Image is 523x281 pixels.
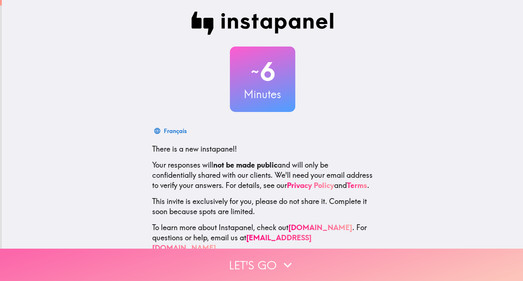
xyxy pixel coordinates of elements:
[152,222,373,253] p: To learn more about Instapanel, check out . For questions or help, email us at .
[152,124,190,138] button: Français
[164,126,187,136] div: Français
[287,181,334,190] a: Privacy Policy
[152,144,237,153] span: There is a new instapanel!
[288,223,352,232] a: [DOMAIN_NAME]
[230,57,295,87] h2: 6
[250,61,260,83] span: ~
[213,160,277,169] b: not be made public
[347,181,367,190] a: Terms
[230,87,295,102] h3: Minutes
[152,160,373,190] p: Your responses will and will only be confidentially shared with our clients. We'll need your emai...
[152,196,373,217] p: This invite is exclusively for you, please do not share it. Complete it soon because spots are li...
[191,12,334,35] img: Instapanel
